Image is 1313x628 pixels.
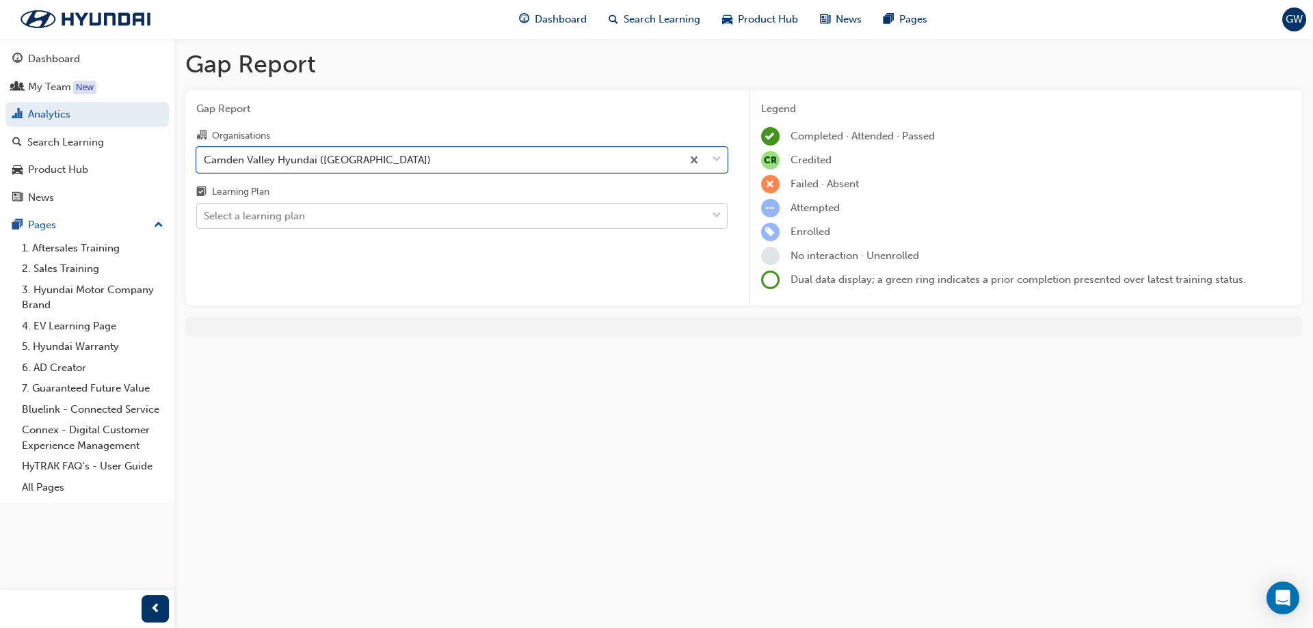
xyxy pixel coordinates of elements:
span: organisation-icon [196,130,207,142]
a: news-iconNews [809,5,873,33]
a: News [5,185,169,210]
div: Organisations [212,129,270,143]
span: null-icon [761,151,780,169]
span: pages-icon [884,11,894,28]
span: GW [1286,12,1303,27]
a: 4. EV Learning Page [16,316,169,337]
span: people-icon [12,81,23,94]
a: HyTRAK FAQ's - User Guide [16,456,169,477]
span: Gap Report [196,101,728,117]
span: Completed · Attended · Passed [791,130,935,142]
div: Camden Valley Hyundai ([GEOGRAPHIC_DATA]) [204,152,431,167]
h1: Gap Report [185,49,1302,79]
span: search-icon [609,11,618,28]
a: car-iconProduct Hub [711,5,809,33]
div: Tooltip anchor [73,81,96,94]
span: learningRecordVerb_COMPLETE-icon [761,127,780,146]
span: Attempted [791,202,840,214]
button: GW [1282,8,1306,31]
span: News [836,12,862,27]
span: learningplan-icon [196,187,207,199]
span: car-icon [12,164,23,176]
span: news-icon [12,192,23,204]
span: Dual data display; a green ring indicates a prior completion presented over latest training status. [791,273,1246,286]
a: 6. AD Creator [16,357,169,379]
span: pages-icon [12,219,23,232]
span: guage-icon [519,11,529,28]
a: My Team [5,74,169,100]
a: Product Hub [5,157,169,182]
div: Product Hub [28,162,88,178]
button: Pages [5,213,169,238]
a: guage-iconDashboard [508,5,598,33]
span: prev-icon [150,601,161,618]
span: car-icon [722,11,732,28]
a: 1. Aftersales Training [16,238,169,259]
div: Open Intercom Messenger [1266,582,1299,614]
a: 2. Sales Training [16,258,169,279]
span: Dashboard [535,12,587,27]
span: learningRecordVerb_ENROLL-icon [761,223,780,241]
a: Bluelink - Connected Service [16,399,169,420]
div: News [28,190,54,206]
a: 5. Hyundai Warranty [16,336,169,357]
div: Select a learning plan [204,208,305,224]
a: 3. Hyundai Motor Company Brand [16,279,169,316]
a: Analytics [5,102,169,127]
a: pages-iconPages [873,5,938,33]
span: Product Hub [738,12,798,27]
a: All Pages [16,477,169,498]
a: Dashboard [5,46,169,72]
div: Learning Plan [212,185,269,199]
span: Search Learning [624,12,700,27]
div: My Team [28,79,71,95]
a: Connex - Digital Customer Experience Management [16,420,169,456]
button: DashboardMy TeamAnalyticsSearch LearningProduct HubNews [5,44,169,213]
span: Pages [899,12,927,27]
span: search-icon [12,137,22,149]
div: Dashboard [28,51,80,67]
div: Search Learning [27,135,104,150]
img: Trak [7,5,164,33]
span: chart-icon [12,109,23,121]
span: No interaction · Unenrolled [791,249,919,262]
a: 7. Guaranteed Future Value [16,378,169,399]
div: Pages [28,217,56,233]
span: guage-icon [12,53,23,66]
div: Legend [761,101,1292,117]
span: up-icon [154,217,163,234]
a: search-iconSearch Learning [598,5,711,33]
a: Search Learning [5,130,169,155]
span: Credited [791,154,832,166]
span: learningRecordVerb_ATTEMPT-icon [761,199,780,217]
span: down-icon [712,151,721,169]
span: down-icon [712,207,721,225]
span: learningRecordVerb_FAIL-icon [761,175,780,193]
span: news-icon [820,11,830,28]
span: Failed · Absent [791,178,859,190]
span: learningRecordVerb_NONE-icon [761,247,780,265]
span: Enrolled [791,226,830,238]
